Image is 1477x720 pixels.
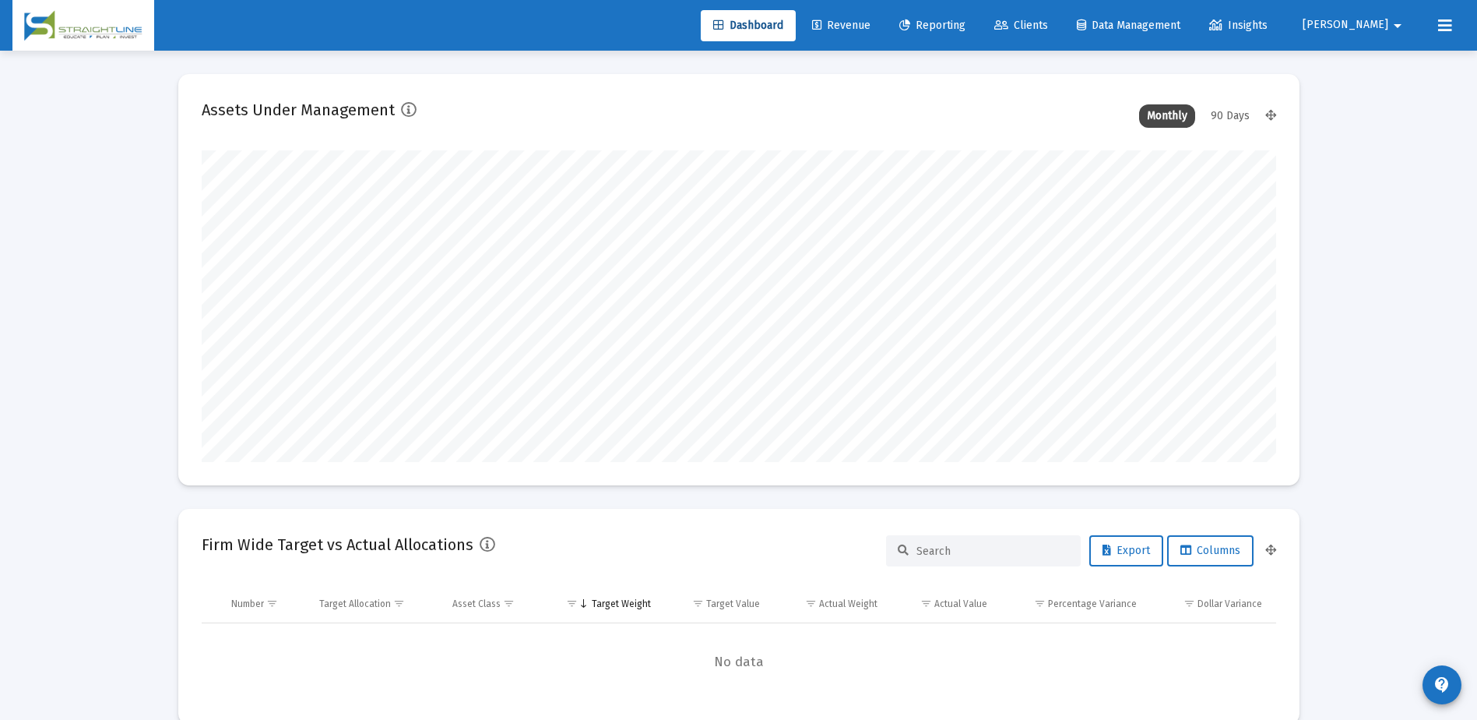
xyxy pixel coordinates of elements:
span: Show filter options for column 'Target Value' [692,598,704,609]
h2: Firm Wide Target vs Actual Allocations [202,532,473,557]
a: Dashboard [701,10,796,41]
span: Reporting [899,19,965,32]
span: Dashboard [713,19,783,32]
a: Insights [1197,10,1280,41]
div: Percentage Variance [1048,598,1137,610]
span: Show filter options for column 'Target Allocation' [393,598,405,609]
span: Show filter options for column 'Percentage Variance' [1034,598,1046,609]
img: Dashboard [24,10,142,41]
div: Actual Weight [819,598,877,610]
a: Reporting [887,10,978,41]
a: Data Management [1064,10,1193,41]
span: Clients [994,19,1048,32]
mat-icon: contact_support [1433,676,1451,694]
td: Column Number [220,585,309,623]
div: Target Weight [592,598,651,610]
span: Revenue [812,19,870,32]
button: Columns [1167,535,1254,566]
div: Actual Value [934,598,987,610]
div: Monthly [1139,104,1195,128]
mat-icon: arrow_drop_down [1388,10,1407,41]
span: Show filter options for column 'Target Weight' [566,598,578,609]
a: Clients [982,10,1060,41]
td: Column Percentage Variance [998,585,1148,623]
td: Column Actual Value [888,585,998,623]
div: Asset Class [452,598,501,610]
div: Data grid [202,585,1276,701]
h2: Assets Under Management [202,97,395,122]
span: Show filter options for column 'Number' [266,598,278,609]
button: Export [1089,535,1163,566]
td: Column Target Value [662,585,772,623]
span: Show filter options for column 'Actual Weight' [805,598,817,609]
div: Target Allocation [319,598,391,610]
div: Target Value [706,598,760,610]
span: Export [1102,544,1150,557]
td: Column Target Weight [545,585,662,623]
div: 90 Days [1203,104,1257,128]
div: Dollar Variance [1197,598,1262,610]
td: Column Dollar Variance [1148,585,1275,623]
span: Data Management [1077,19,1180,32]
a: Revenue [800,10,883,41]
span: [PERSON_NAME] [1303,19,1388,32]
td: Column Actual Weight [771,585,888,623]
div: Number [231,598,264,610]
td: Column Target Allocation [308,585,441,623]
span: Show filter options for column 'Dollar Variance' [1183,598,1195,609]
span: Columns [1180,544,1240,557]
span: Show filter options for column 'Actual Value' [920,598,932,609]
button: [PERSON_NAME] [1284,9,1426,41]
span: Show filter options for column 'Asset Class' [503,598,515,609]
input: Search [916,545,1069,558]
td: Column Asset Class [441,585,545,623]
span: Insights [1209,19,1268,32]
span: No data [202,654,1276,671]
